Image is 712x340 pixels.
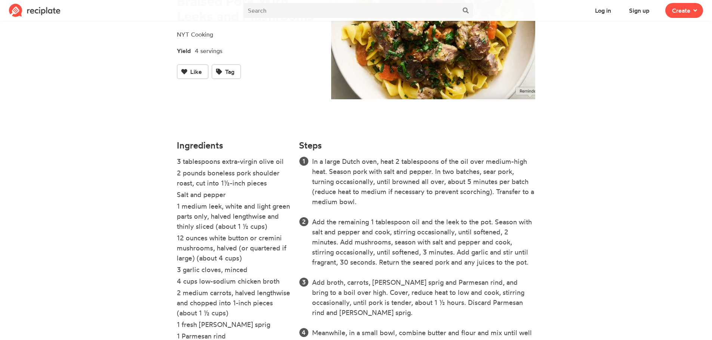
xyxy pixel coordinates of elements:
span: Like [190,67,202,76]
li: Salt and pepper [177,190,290,201]
button: Log in [588,3,618,18]
span: Tag [225,67,234,76]
button: Tag [212,64,241,79]
span: Yield [177,45,195,55]
h4: Ingredients [177,140,290,150]
button: Sign up [622,3,656,18]
li: 1 medium leek, white and light green parts only, halved lengthwise and thinly sliced (about 1 ½ c... [177,201,290,233]
li: 2 medium carrots, halved lengthwise and chopped into 1-inch pieces (about 1 ½ cups) [177,288,290,319]
li: Add broth, carrots, [PERSON_NAME] sprig and Parmesan rind, and bring to a boil over high. Cover, ... [312,277,535,318]
button: Create [665,3,703,18]
img: Reciplate [9,4,61,17]
span: 4 servings [195,47,222,54]
button: Like [177,64,209,79]
li: 4 cups low-sodium chicken broth [177,276,290,288]
h4: Steps [299,140,322,150]
li: Add the remaining 1 tablespoon oil and the leek to the pot. Season with salt and pepper and cook,... [312,217,535,267]
li: 2 pounds boneless pork shoulder roast, cut into 1½-inch pieces [177,168,290,190]
li: 3 tablespoons extra-virgin olive oil [177,156,290,168]
p: NYT Cooking [177,30,319,39]
span: Create [672,6,690,15]
li: 3 garlic cloves, minced [177,265,290,276]
li: 1 fresh [PERSON_NAME] sprig [177,319,290,331]
li: In a large Dutch oven, heat 2 tablespoons of the oil over medium-high heat. Season pork with salt... [312,156,535,207]
input: Search [243,3,458,18]
li: 12 ounces white button or cremini mushrooms, halved (or quartered if large) (about 4 cups) [177,233,290,265]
